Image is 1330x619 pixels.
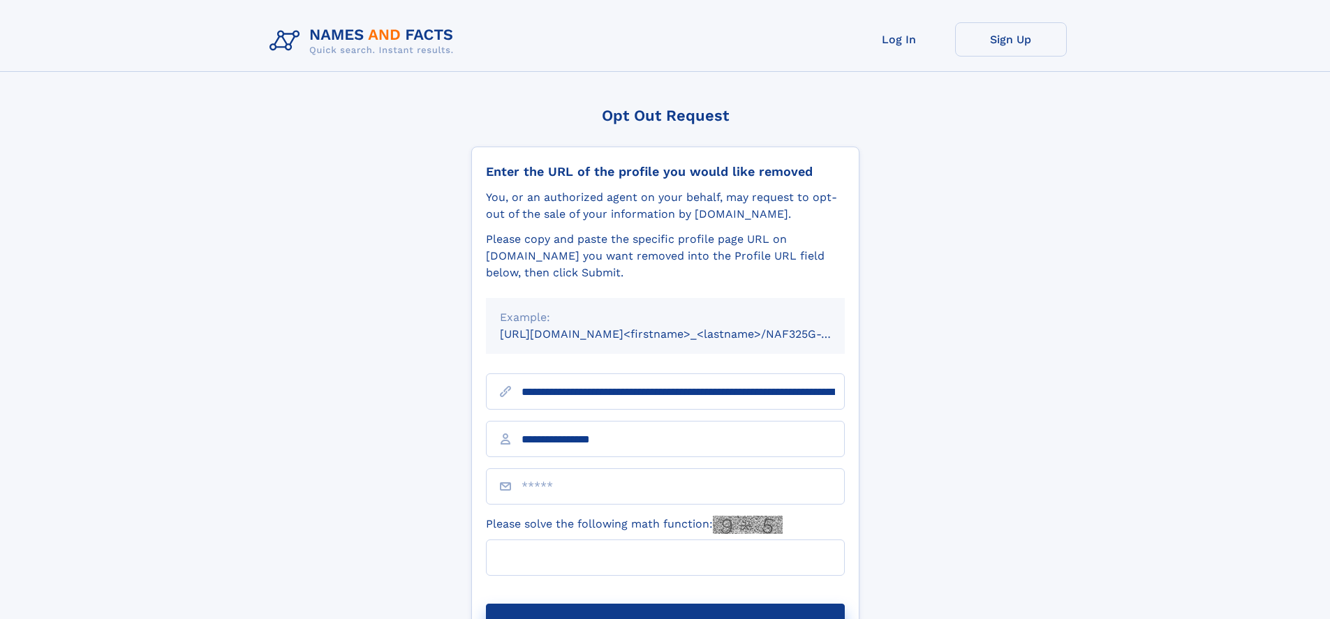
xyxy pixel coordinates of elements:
div: Opt Out Request [471,107,859,124]
a: Log In [843,22,955,57]
label: Please solve the following math function: [486,516,783,534]
a: Sign Up [955,22,1067,57]
div: Please copy and paste the specific profile page URL on [DOMAIN_NAME] you want removed into the Pr... [486,231,845,281]
img: Logo Names and Facts [264,22,465,60]
div: Enter the URL of the profile you would like removed [486,164,845,179]
small: [URL][DOMAIN_NAME]<firstname>_<lastname>/NAF325G-xxxxxxxx [500,327,871,341]
div: Example: [500,309,831,326]
div: You, or an authorized agent on your behalf, may request to opt-out of the sale of your informatio... [486,189,845,223]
